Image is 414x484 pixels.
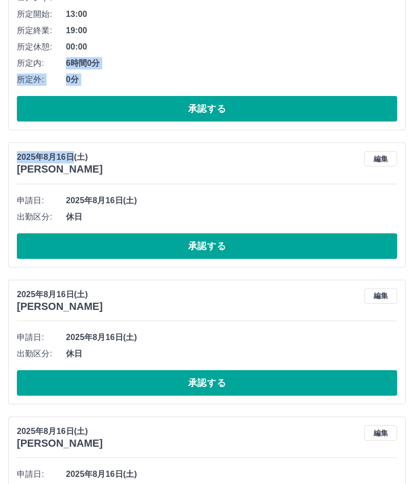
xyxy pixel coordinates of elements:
[17,331,66,344] span: 申請日:
[17,151,103,163] p: 2025年8月16日(土)
[17,8,66,20] span: 所定開始:
[17,438,103,449] h3: [PERSON_NAME]
[364,425,397,441] button: 編集
[17,41,66,53] span: 所定休憩:
[66,74,397,86] span: 0分
[17,96,397,122] button: 承認する
[66,25,397,37] span: 19:00
[66,57,397,69] span: 6時間0分
[66,195,397,207] span: 2025年8月16日(土)
[17,233,397,259] button: 承認する
[17,288,103,301] p: 2025年8月16日(土)
[66,211,397,223] span: 休日
[66,331,397,344] span: 2025年8月16日(土)
[17,348,66,360] span: 出勤区分:
[17,211,66,223] span: 出勤区分:
[17,301,103,312] h3: [PERSON_NAME]
[17,468,66,480] span: 申請日:
[364,288,397,304] button: 編集
[66,8,397,20] span: 13:00
[364,151,397,166] button: 編集
[17,25,66,37] span: 所定終業:
[17,163,103,175] h3: [PERSON_NAME]
[17,57,66,69] span: 所定内:
[66,41,397,53] span: 00:00
[66,468,397,480] span: 2025年8月16日(土)
[17,425,103,438] p: 2025年8月16日(土)
[17,74,66,86] span: 所定外:
[17,370,397,396] button: 承認する
[66,348,397,360] span: 休日
[17,195,66,207] span: 申請日:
